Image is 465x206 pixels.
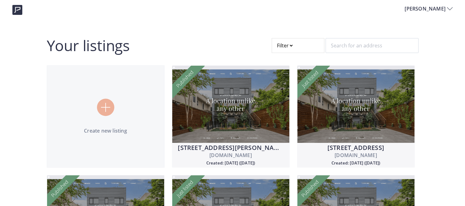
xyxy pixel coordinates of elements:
[405,5,447,12] span: [PERSON_NAME]
[47,127,164,134] p: Create new listing
[12,5,22,15] img: logo
[47,38,130,53] h2: Your listings
[47,65,165,168] a: Create new listing
[326,38,419,53] input: Search for an address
